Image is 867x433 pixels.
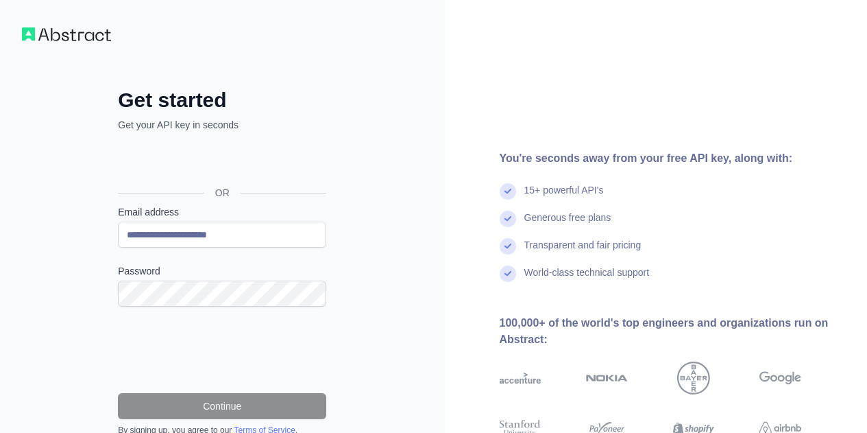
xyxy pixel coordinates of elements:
[677,362,710,395] img: bayer
[524,238,642,266] div: Transparent and fair pricing
[500,211,516,227] img: check mark
[586,362,628,395] img: nokia
[524,183,604,211] div: 15+ powerful API's
[118,393,326,419] button: Continue
[118,264,326,278] label: Password
[204,186,241,200] span: OR
[118,118,326,132] p: Get your API key in seconds
[500,238,516,255] img: check mark
[22,27,111,41] img: Workflow
[759,362,801,395] img: google
[118,88,326,113] h2: Get started
[500,150,846,167] div: You're seconds away from your free API key, along with:
[524,211,611,238] div: Generous free plans
[111,147,330,177] iframe: Sign in with Google Button
[118,323,326,377] iframe: reCAPTCHA
[500,362,541,395] img: accenture
[500,183,516,200] img: check mark
[118,205,326,219] label: Email address
[524,266,650,293] div: World-class technical support
[500,315,846,348] div: 100,000+ of the world's top engineers and organizations run on Abstract:
[500,266,516,282] img: check mark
